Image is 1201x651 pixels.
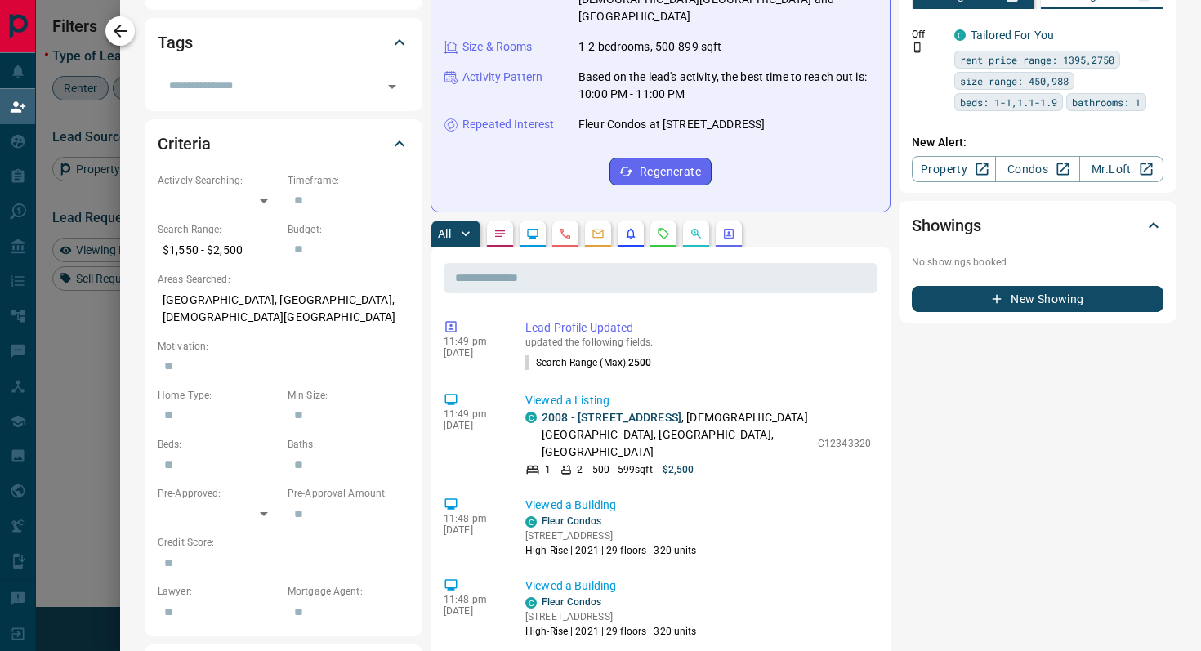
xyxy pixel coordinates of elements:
a: 2008 - [STREET_ADDRESS] [542,411,681,424]
p: 11:48 pm [444,513,501,524]
p: C12343320 [818,436,871,451]
p: [DATE] [444,524,501,536]
div: condos.ca [525,597,537,609]
p: 11:48 pm [444,594,501,605]
span: bathrooms: 1 [1072,94,1141,110]
svg: Calls [559,227,572,240]
p: updated the following fields: [525,337,871,348]
p: High-Rise | 2021 | 29 floors | 320 units [525,543,697,558]
p: Min Size: [288,388,409,403]
svg: Listing Alerts [624,227,637,240]
p: Viewed a Building [525,497,871,514]
h2: Criteria [158,131,211,157]
p: 11:49 pm [444,336,501,347]
p: Viewed a Listing [525,392,871,409]
p: $2,500 [663,462,694,477]
p: Mortgage Agent: [288,584,409,599]
p: [DATE] [444,605,501,617]
p: 2 [577,462,583,477]
div: Criteria [158,124,409,163]
p: [STREET_ADDRESS] [525,609,697,624]
p: Lawyer: [158,584,279,599]
p: Off [912,27,944,42]
span: rent price range: 1395,2750 [960,51,1114,68]
h2: Tags [158,29,192,56]
svg: Agent Actions [722,227,735,240]
p: Search Range (Max) : [525,355,652,370]
button: New Showing [912,286,1163,312]
div: Showings [912,206,1163,245]
p: [DATE] [444,347,501,359]
div: condos.ca [525,412,537,423]
p: 11:49 pm [444,408,501,420]
p: [STREET_ADDRESS] [525,528,697,543]
svg: Notes [493,227,507,240]
p: [GEOGRAPHIC_DATA], [GEOGRAPHIC_DATA], [DEMOGRAPHIC_DATA][GEOGRAPHIC_DATA] [158,287,409,331]
button: Open [381,75,404,98]
span: beds: 1-1,1.1-1.9 [960,94,1057,110]
p: 1-2 bedrooms, 500-899 sqft [578,38,721,56]
p: New Alert: [912,134,1163,151]
svg: Lead Browsing Activity [526,227,539,240]
a: Property [912,156,996,182]
p: Baths: [288,437,409,452]
p: 1 [545,462,551,477]
a: Mr.Loft [1079,156,1163,182]
p: Home Type: [158,388,279,403]
svg: Push Notification Only [912,42,923,53]
p: Viewed a Building [525,577,871,595]
div: Tags [158,23,409,62]
a: Fleur Condos [542,515,601,527]
p: Search Range: [158,222,279,237]
p: Actively Searching: [158,173,279,188]
span: 2500 [628,357,651,368]
p: Size & Rooms [462,38,533,56]
button: Regenerate [609,158,712,185]
a: Condos [995,156,1079,182]
div: condos.ca [954,29,966,41]
p: 500 - 599 sqft [592,462,652,477]
svg: Requests [657,227,670,240]
svg: Emails [592,227,605,240]
p: All [438,228,451,239]
a: Fleur Condos [542,596,601,608]
p: Fleur Condos at [STREET_ADDRESS] [578,116,765,133]
a: Tailored For You [971,29,1054,42]
p: Credit Score: [158,535,409,550]
p: Lead Profile Updated [525,319,871,337]
p: High-Rise | 2021 | 29 floors | 320 units [525,624,697,639]
h2: Showings [912,212,981,239]
p: $1,550 - $2,500 [158,237,279,264]
p: Beds: [158,437,279,452]
div: condos.ca [525,516,537,528]
p: Areas Searched: [158,272,409,287]
p: Based on the lead's activity, the best time to reach out is: 10:00 PM - 11:00 PM [578,69,877,103]
p: Repeated Interest [462,116,554,133]
span: size range: 450,988 [960,73,1069,89]
p: [DATE] [444,420,501,431]
p: Budget: [288,222,409,237]
svg: Opportunities [690,227,703,240]
p: Activity Pattern [462,69,542,86]
p: Pre-Approval Amount: [288,486,409,501]
p: , [DEMOGRAPHIC_DATA][GEOGRAPHIC_DATA], [GEOGRAPHIC_DATA], [GEOGRAPHIC_DATA] [542,409,810,461]
p: Timeframe: [288,173,409,188]
p: Motivation: [158,339,409,354]
p: Pre-Approved: [158,486,279,501]
p: No showings booked [912,255,1163,270]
